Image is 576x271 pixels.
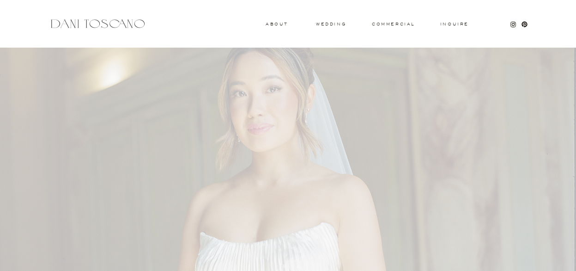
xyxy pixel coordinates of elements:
[316,22,346,25] a: wedding
[372,22,414,26] a: commercial
[440,22,469,27] a: Inquire
[266,22,286,25] a: About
